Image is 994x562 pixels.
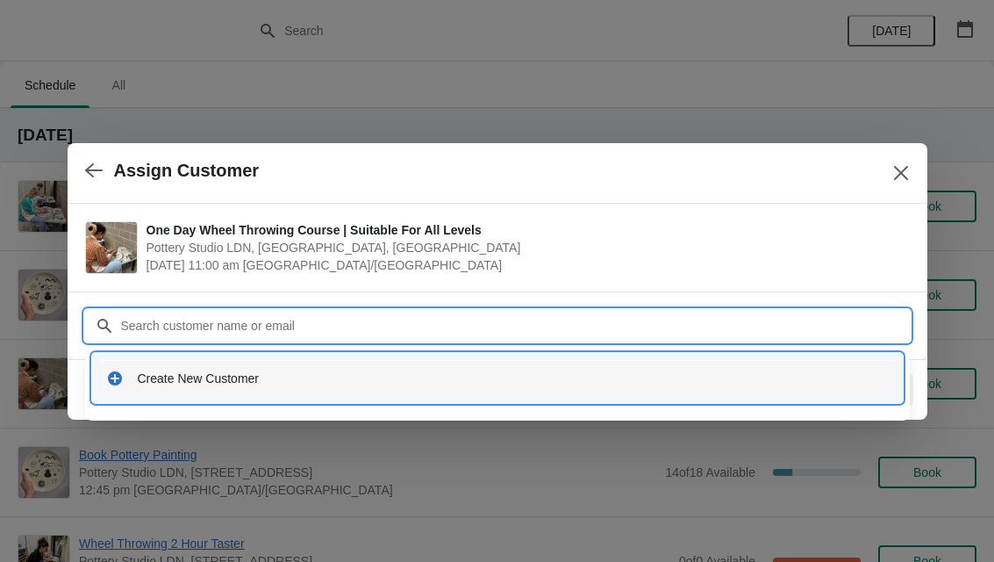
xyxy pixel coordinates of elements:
button: Close [885,157,917,189]
h2: Assign Customer [114,161,260,181]
span: One Day Wheel Throwing Course | Suitable For All Levels [147,221,901,239]
span: Pottery Studio LDN, [GEOGRAPHIC_DATA], [GEOGRAPHIC_DATA] [147,239,901,256]
input: Search customer name or email [120,310,910,342]
span: [DATE] 11:00 am [GEOGRAPHIC_DATA]/[GEOGRAPHIC_DATA] [147,256,901,274]
img: One Day Wheel Throwing Course | Suitable For All Levels | Pottery Studio LDN, London, UK | Novemb... [86,222,137,273]
div: Create New Customer [138,370,889,387]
